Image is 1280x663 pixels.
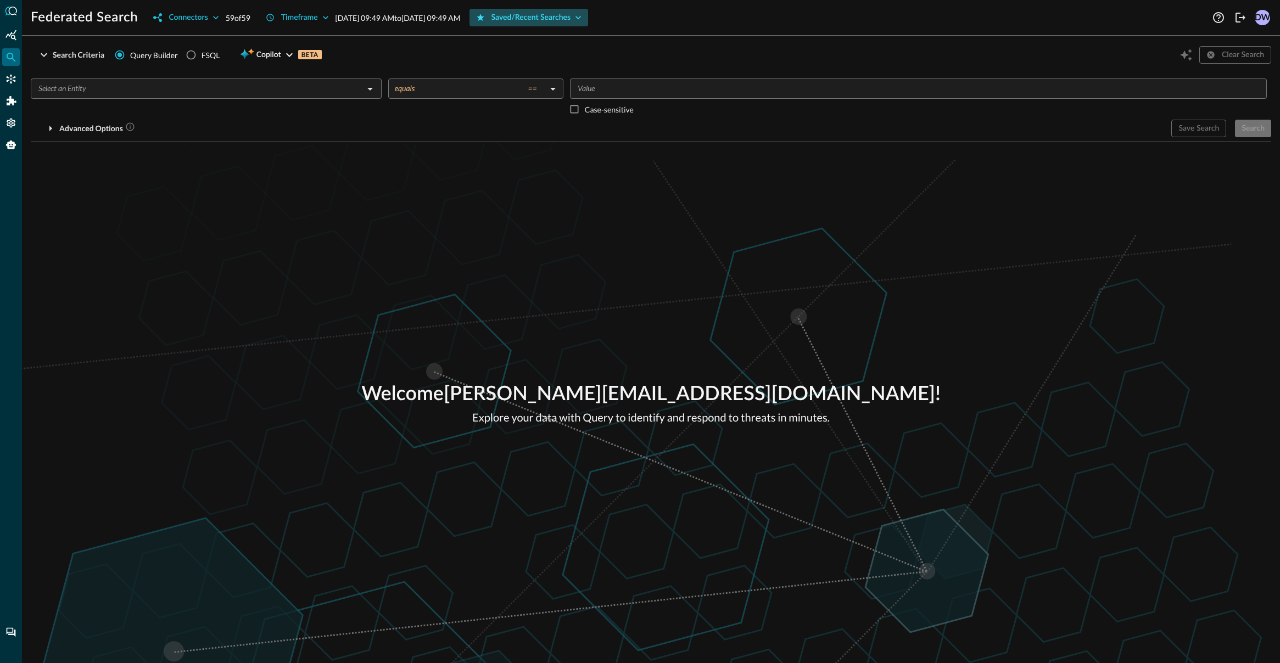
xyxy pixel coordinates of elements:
[2,114,20,132] div: Settings
[53,48,104,62] div: Search Criteria
[395,83,415,93] span: equals
[233,46,328,64] button: CopilotBETA
[336,12,461,24] p: [DATE] 09:49 AM to [DATE] 09:49 AM
[147,9,225,26] button: Connectors
[298,50,322,59] p: BETA
[395,83,546,93] div: equals
[361,409,941,426] p: Explore your data with Query to identify and respond to threats in minutes.
[31,9,138,26] h1: Federated Search
[256,48,281,62] span: Copilot
[2,48,20,66] div: Federated Search
[31,120,142,137] button: Advanced Options
[361,380,941,409] p: Welcome [PERSON_NAME][EMAIL_ADDRESS][DOMAIN_NAME] !
[585,104,634,115] p: Case-sensitive
[573,82,1262,95] input: Value
[2,623,20,641] div: Chat
[169,11,208,25] div: Connectors
[362,81,378,97] button: Open
[1232,9,1249,26] button: Logout
[59,122,135,136] div: Advanced Options
[202,49,220,61] div: FSQL
[528,83,537,93] span: ==
[491,11,571,25] div: Saved/Recent Searches
[226,12,250,24] p: 59 of 59
[469,9,589,26] button: Saved/Recent Searches
[1255,10,1270,25] div: DW
[259,9,336,26] button: Timeframe
[31,46,111,64] button: Search Criteria
[3,92,20,110] div: Addons
[281,11,318,25] div: Timeframe
[1210,9,1227,26] button: Help
[130,49,178,61] span: Query Builder
[34,82,360,95] input: Select an Entity
[2,26,20,44] div: Summary Insights
[2,136,20,154] div: Query Agent
[2,70,20,88] div: Connectors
